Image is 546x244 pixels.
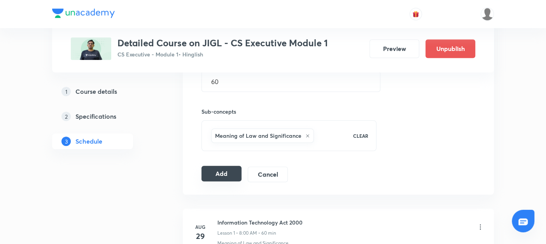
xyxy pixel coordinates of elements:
h3: Detailed Course on JIGL - CS Executive Module 1 [117,37,328,49]
p: 1 [61,87,71,96]
img: E229162B-6D2F-4E02-825D-625CEEC1E041_plus.png [71,37,111,60]
h5: Course details [75,87,117,96]
h6: Aug [192,223,208,230]
h5: Specifications [75,112,116,121]
h4: 29 [192,230,208,242]
input: 60 [202,72,380,91]
p: 2 [61,112,71,121]
p: Lesson 1 • 8:00 AM • 60 min [217,230,276,237]
a: Company Logo [52,9,115,20]
button: Add [201,166,241,181]
a: 2Specifications [52,109,158,124]
p: CLEAR [353,132,368,139]
img: adnan [481,7,494,21]
h6: Information Technology Act 2000 [217,218,303,226]
h6: Sub-concepts [201,107,376,116]
h5: Schedule [75,137,102,146]
p: 3 [61,137,71,146]
img: avatar [412,11,419,18]
button: avatar [409,8,422,20]
button: Unpublish [425,39,475,58]
button: Preview [369,39,419,58]
h6: Meaning of Law and Significance [215,132,301,140]
p: CS Executive - Module 1 • Hinglish [117,50,328,58]
button: Cancel [248,167,288,182]
img: Company Logo [52,9,115,18]
a: 1Course details [52,84,158,99]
